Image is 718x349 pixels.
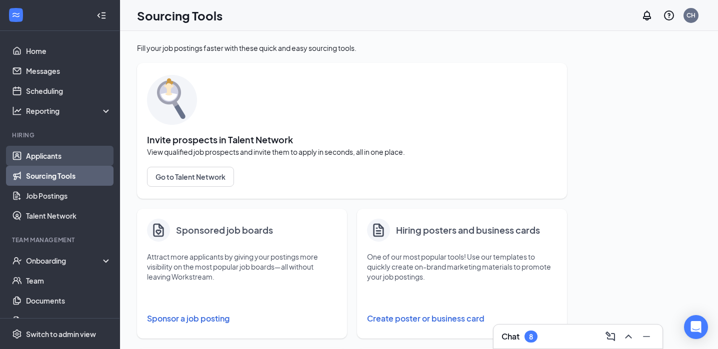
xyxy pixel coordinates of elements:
[147,167,557,187] a: Go to Talent Network
[26,41,111,61] a: Home
[686,11,695,19] div: CH
[137,7,222,24] h1: Sourcing Tools
[367,309,557,329] button: Create poster or business card
[26,291,111,311] a: Documents
[620,329,636,345] button: ChevronUp
[602,329,618,345] button: ComposeMessage
[501,331,519,342] h3: Chat
[684,315,708,339] div: Open Intercom Messenger
[26,186,111,206] a: Job Postings
[137,43,567,53] div: Fill your job postings faster with these quick and easy sourcing tools.
[176,223,273,237] h4: Sponsored job boards
[26,311,111,331] a: Surveys
[11,10,21,20] svg: WorkstreamLogo
[147,75,197,125] img: sourcing-tools
[638,329,654,345] button: Minimize
[147,147,557,157] span: View qualified job prospects and invite them to apply in seconds, all in one place.
[26,329,96,339] div: Switch to admin view
[26,106,112,116] div: Reporting
[663,9,675,21] svg: QuestionInfo
[26,256,103,266] div: Onboarding
[147,252,337,282] p: Attract more applicants by giving your postings more visibility on the most popular job boards—al...
[26,61,111,81] a: Messages
[12,106,22,116] svg: Analysis
[26,81,111,101] a: Scheduling
[604,331,616,343] svg: ComposeMessage
[12,236,109,244] div: Team Management
[367,252,557,282] p: One of our most popular tools! Use our templates to quickly create on-brand marketing materials t...
[12,256,22,266] svg: UserCheck
[370,222,386,239] svg: Document
[147,167,234,187] button: Go to Talent Network
[26,206,111,226] a: Talent Network
[147,135,557,145] span: Invite prospects in Talent Network
[396,223,540,237] h4: Hiring posters and business cards
[26,271,111,291] a: Team
[96,10,106,20] svg: Collapse
[529,333,533,341] div: 8
[641,9,653,21] svg: Notifications
[12,329,22,339] svg: Settings
[640,331,652,343] svg: Minimize
[150,222,166,238] img: clipboard
[12,131,109,139] div: Hiring
[26,166,111,186] a: Sourcing Tools
[147,309,337,329] button: Sponsor a job posting
[622,331,634,343] svg: ChevronUp
[26,146,111,166] a: Applicants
